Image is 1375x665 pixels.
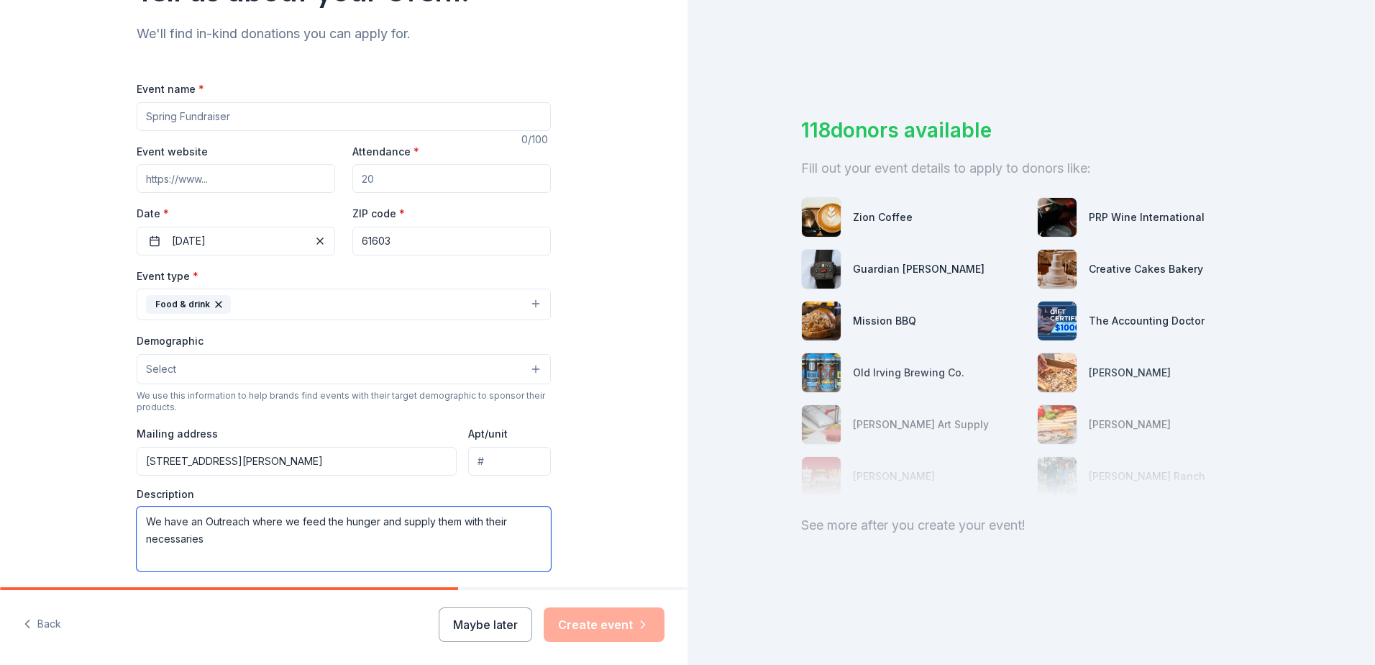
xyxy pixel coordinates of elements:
div: Creative Cakes Bakery [1089,261,1203,278]
button: Select [137,354,551,384]
div: 118 donors available [801,115,1261,145]
img: photo for The Accounting Doctor [1038,302,1077,340]
img: photo for Guardian Angel Device [802,250,841,289]
img: photo for PRP Wine International [1038,198,1077,237]
div: PRP Wine International [1089,209,1205,226]
div: The Accounting Doctor [1089,312,1205,330]
div: We'll find in-kind donations you can apply for. [137,22,551,45]
label: Event type [137,269,198,284]
label: Mailing address [137,427,218,441]
textarea: We have an Outreach where we feed the hunger and supply them with their necessaries [137,507,551,571]
label: Date [137,207,335,221]
div: Mission BBQ [853,312,916,330]
img: photo for Creative Cakes Bakery [1038,250,1077,289]
input: # [468,447,551,476]
input: Spring Fundraiser [137,102,551,131]
label: Apt/unit [468,427,508,441]
label: ZIP code [352,207,405,221]
div: 0 /100 [521,131,551,148]
input: 20 [352,164,551,193]
button: Back [23,610,61,640]
label: Description [137,487,194,502]
button: [DATE] [137,227,335,255]
div: Zion Coffee [853,209,913,226]
input: Enter a US address [137,447,457,476]
input: https://www... [137,164,335,193]
img: photo for Zion Coffee [802,198,841,237]
label: Event name [137,82,204,96]
div: See more after you create your event! [801,514,1261,537]
div: Food & drink [146,295,231,314]
label: Attendance [352,145,419,159]
button: Maybe later [439,607,532,642]
button: Food & drink [137,289,551,320]
div: We use this information to help brands find events with their target demographic to sponsor their... [137,390,551,413]
label: Event website [137,145,208,159]
div: Fill out your event details to apply to donors like: [801,157,1261,180]
input: 12345 (U.S. only) [352,227,551,255]
label: Demographic [137,334,204,348]
img: photo for Mission BBQ [802,302,841,340]
div: Guardian [PERSON_NAME] [853,261,985,278]
span: Select [146,361,176,378]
